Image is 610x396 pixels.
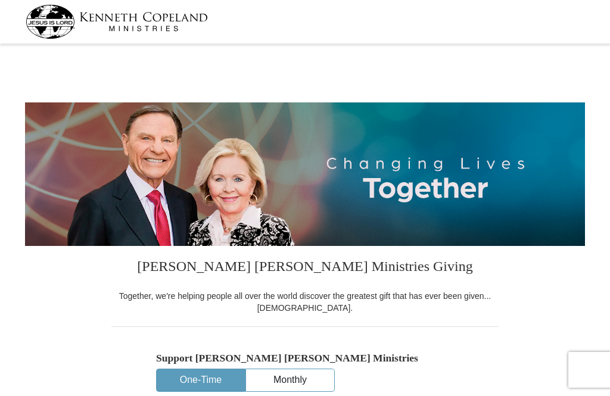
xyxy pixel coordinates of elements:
[156,352,454,364] h5: Support [PERSON_NAME] [PERSON_NAME] Ministries
[111,290,499,314] div: Together, we're helping people all over the world discover the greatest gift that has ever been g...
[246,369,334,391] button: Monthly
[157,369,245,391] button: One-Time
[111,246,499,290] h3: [PERSON_NAME] [PERSON_NAME] Ministries Giving
[26,5,208,39] img: kcm-header-logo.svg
